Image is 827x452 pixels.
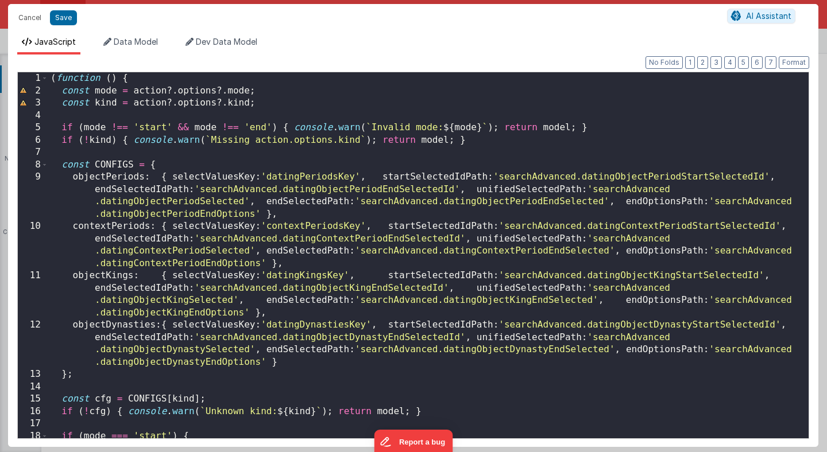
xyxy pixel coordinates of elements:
[18,270,48,319] div: 11
[50,10,77,25] button: Save
[765,56,776,69] button: 7
[13,10,47,26] button: Cancel
[18,134,48,147] div: 6
[18,393,48,406] div: 15
[724,56,736,69] button: 4
[196,37,257,46] span: Dev Data Model
[18,146,48,159] div: 7
[18,122,48,134] div: 5
[18,430,48,443] div: 18
[746,11,791,21] span: AI Assistant
[710,56,722,69] button: 3
[697,56,708,69] button: 2
[114,37,158,46] span: Data Model
[18,85,48,98] div: 2
[18,406,48,418] div: 16
[18,110,48,122] div: 4
[727,9,795,24] button: AI Assistant
[18,319,48,368] div: 12
[34,37,76,46] span: JavaScript
[18,368,48,381] div: 13
[18,171,48,220] div: 9
[18,220,48,270] div: 10
[779,56,809,69] button: Format
[738,56,749,69] button: 5
[18,381,48,393] div: 14
[18,97,48,110] div: 3
[751,56,763,69] button: 6
[646,56,683,69] button: No Folds
[18,72,48,85] div: 1
[18,418,48,430] div: 17
[685,56,695,69] button: 1
[18,159,48,172] div: 8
